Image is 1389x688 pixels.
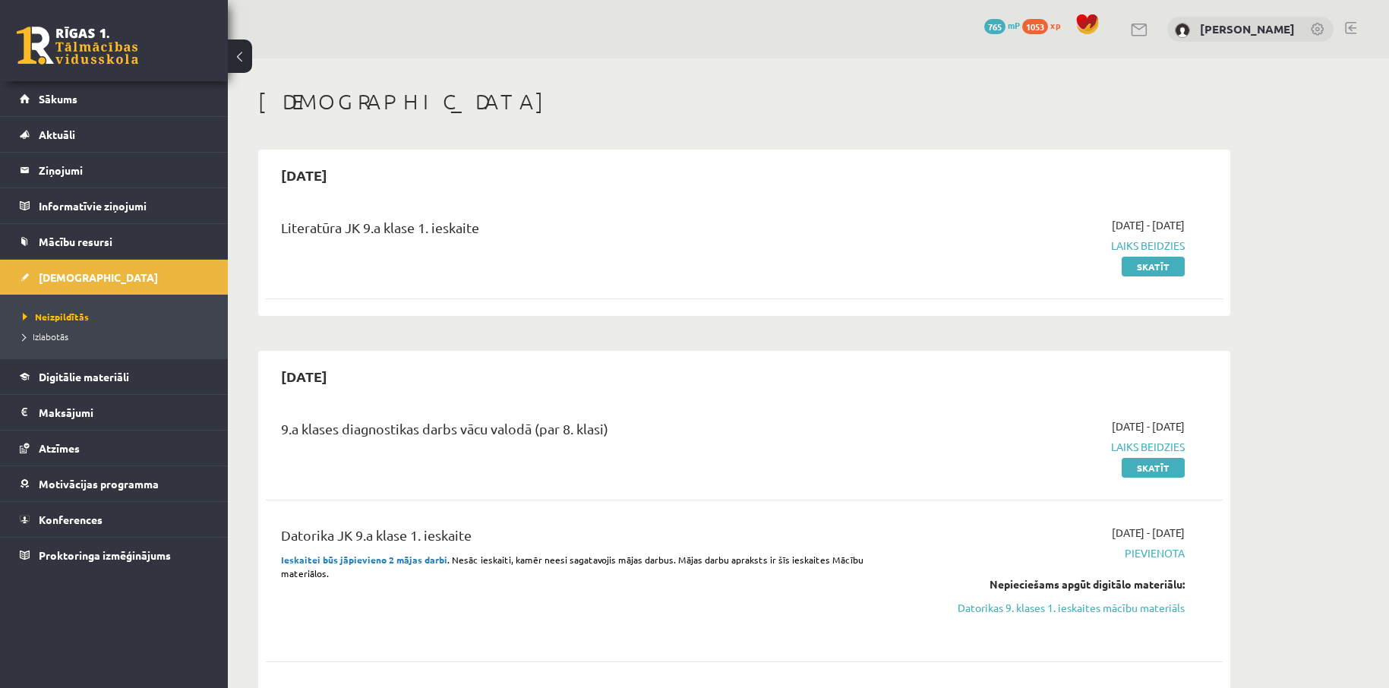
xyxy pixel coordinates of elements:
[20,359,209,394] a: Digitālie materiāli
[984,19,1020,31] a: 765 mP
[20,153,209,188] a: Ziņojumi
[1022,19,1068,31] a: 1053 xp
[20,395,209,430] a: Maksājumi
[39,513,103,526] span: Konferences
[23,310,213,323] a: Neizpildītās
[20,466,209,501] a: Motivācijas programma
[23,330,68,342] span: Izlabotās
[898,238,1185,254] span: Laiks beidzies
[1022,19,1048,34] span: 1053
[17,27,138,65] a: Rīgas 1. Tālmācības vidusskola
[39,235,112,248] span: Mācību resursi
[898,600,1185,616] a: Datorikas 9. klases 1. ieskaites mācību materiāls
[39,128,75,141] span: Aktuāli
[281,554,863,579] span: . Nesāc ieskaiti, kamēr neesi sagatavojis mājas darbus. Mājas darbu apraksts ir šīs ieskaites Māc...
[1112,217,1185,233] span: [DATE] - [DATE]
[266,157,343,193] h2: [DATE]
[23,311,89,323] span: Neizpildītās
[266,358,343,394] h2: [DATE]
[1200,21,1295,36] a: [PERSON_NAME]
[20,502,209,537] a: Konferences
[281,418,876,447] div: 9.a klases diagnostikas darbs vācu valodā (par 8. klasi)
[1112,525,1185,541] span: [DATE] - [DATE]
[898,545,1185,561] span: Pievienota
[20,188,209,223] a: Informatīvie ziņojumi
[1175,23,1190,38] img: Diāna Bistrjakova
[20,431,209,466] a: Atzīmes
[39,92,77,106] span: Sākums
[20,224,209,259] a: Mācību resursi
[20,260,209,295] a: [DEMOGRAPHIC_DATA]
[23,330,213,343] a: Izlabotās
[1122,257,1185,276] a: Skatīt
[1050,19,1060,31] span: xp
[1008,19,1020,31] span: mP
[281,217,876,245] div: Literatūra JK 9.a klase 1. ieskaite
[39,477,159,491] span: Motivācijas programma
[39,188,209,223] legend: Informatīvie ziņojumi
[39,395,209,430] legend: Maksājumi
[39,441,80,455] span: Atzīmes
[20,538,209,573] a: Proktoringa izmēģinājums
[984,19,1005,34] span: 765
[39,270,158,284] span: [DEMOGRAPHIC_DATA]
[39,153,209,188] legend: Ziņojumi
[281,525,876,553] div: Datorika JK 9.a klase 1. ieskaite
[258,89,1230,115] h1: [DEMOGRAPHIC_DATA]
[39,370,129,383] span: Digitālie materiāli
[39,548,171,562] span: Proktoringa izmēģinājums
[20,81,209,116] a: Sākums
[898,576,1185,592] div: Nepieciešams apgūt digitālo materiālu:
[898,439,1185,455] span: Laiks beidzies
[20,117,209,152] a: Aktuāli
[1122,458,1185,478] a: Skatīt
[1112,418,1185,434] span: [DATE] - [DATE]
[281,554,447,566] strong: Ieskaitei būs jāpievieno 2 mājas darbi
